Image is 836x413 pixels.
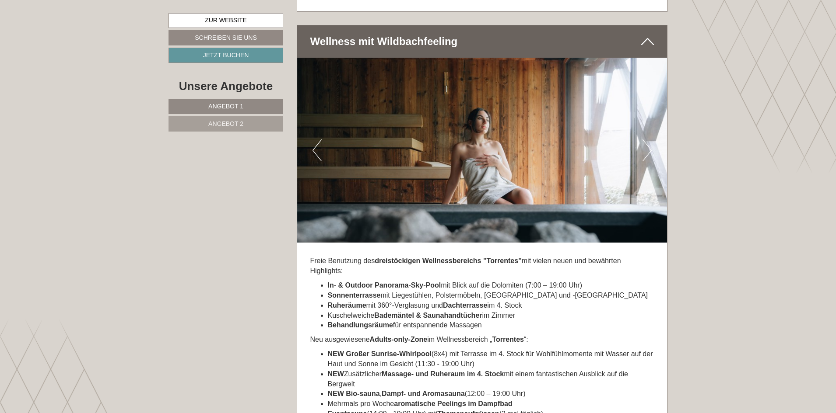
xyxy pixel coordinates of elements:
strong: Bademäntel & Saunahandtücher [374,312,482,319]
li: für entspannende Massagen [328,320,654,330]
strong: Großer Sunrise-Whirlpool [346,350,432,357]
p: Neu ausgewiesene im Wellnessbereich „ “: [310,335,654,345]
strong: aromatische Peelings im Dampfbad [394,400,512,407]
span: Angebot 2 [208,120,243,127]
li: mit 360°-Verglasung und im 4. Stock [328,301,654,311]
strong: Torrentes [492,336,524,343]
p: Freie Benutzung des mit vielen neuen und bewährten Highlights: [310,256,654,276]
strong: NEW [328,350,344,357]
strong: dreistöckigen Wellnessbereichs "Torrentes" [375,257,522,264]
li: Kuschelweiche im Zimmer [328,311,654,321]
div: Wellness mit Wildbachfeeling [297,25,667,58]
strong: Massage- und Ruheraum im 4. Stock [382,370,504,378]
strong: Adults-only-Zone [370,336,428,343]
button: Next [643,139,652,161]
li: , (12:00 – 19:00 Uhr) [328,389,654,399]
strong: In- & Outdoor Panorama-Sky-Pool [328,281,441,289]
div: Unsere Angebote [169,78,283,94]
strong: Dampf- und Aromasauna [382,390,465,397]
li: mit Liegestühlen, Polstermöbeln, [GEOGRAPHIC_DATA] und -[GEOGRAPHIC_DATA] [328,291,654,301]
strong: Behandlungsräume [328,321,393,329]
li: Zusätzlicher mit einem fantastischen Ausblick auf die Bergwelt [328,369,654,389]
button: Previous [313,139,322,161]
li: Mehrmals pro Woche [328,399,654,409]
strong: Sonnenterrasse [328,292,381,299]
strong: NEW [328,370,344,378]
a: Schreiben Sie uns [169,30,283,45]
span: Angebot 1 [208,103,243,110]
li: (8x4) mit Terrasse im 4. Stock für Wohlfühlmomente mit Wasser auf der Haut und Sonne im Gesicht (... [328,349,654,369]
li: mit Blick auf die Dolomiten (7:00 – 19:00 Uhr) [328,281,654,291]
a: Jetzt buchen [169,48,283,63]
strong: NEW Bio-sauna [328,390,380,397]
strong: Dachterrasse [443,302,487,309]
a: Zur Website [169,13,283,28]
strong: Ruheräume [328,302,366,309]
